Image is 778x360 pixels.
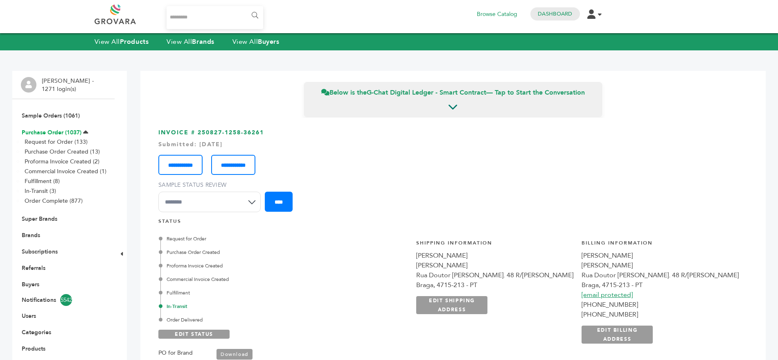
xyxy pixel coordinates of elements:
[25,177,60,185] a: Fulfillment (8)
[167,37,214,46] a: View AllBrands
[582,240,739,251] h4: Billing Information
[158,129,748,218] h3: INVOICE # 250827-1258-36261
[416,270,573,280] div: Rua Doutor [PERSON_NAME]. 48 R/[PERSON_NAME]
[22,294,105,306] a: Notifications5542
[416,260,573,270] div: [PERSON_NAME]
[192,37,214,46] strong: Brands
[22,215,57,223] a: Super Brands
[160,289,365,297] div: Fulfillment
[582,260,739,270] div: [PERSON_NAME]
[120,37,149,46] strong: Products
[416,296,487,314] a: EDIT SHIPPING ADDRESS
[25,158,99,165] a: Proforma Invoice Created (2)
[167,6,264,29] input: Search...
[416,280,573,290] div: Braga, 4715-213 - PT
[160,276,365,283] div: Commercial Invoice Created
[158,181,265,189] label: Sample Status Review
[158,218,748,229] h4: STATUS
[42,77,96,93] li: [PERSON_NAME] - 1271 login(s)
[22,231,40,239] a: Brands
[367,88,486,97] strong: G-Chat Digital Ledger - Smart Contract
[25,197,83,205] a: Order Complete (877)
[582,270,739,280] div: Rua Doutor [PERSON_NAME]. 48 R/[PERSON_NAME]
[158,140,748,149] div: Submitted: [DATE]
[321,88,585,97] span: Below is the — Tap to Start the Conversation
[22,112,80,120] a: Sample Orders (1061)
[22,328,51,336] a: Categories
[25,168,106,175] a: Commercial Invoice Created (1)
[160,235,365,242] div: Request for Order
[582,310,739,319] div: [PHONE_NUMBER]
[582,251,739,260] div: [PERSON_NAME]
[158,348,193,358] label: PO for Brand
[25,138,88,146] a: Request for Order (133)
[21,77,36,93] img: profile.png
[216,349,253,360] a: Download
[582,280,739,290] div: Braga, 4715-213 - PT
[22,129,81,136] a: Purchase Order (1037)
[95,37,149,46] a: View AllProducts
[232,37,280,46] a: View AllBuyers
[160,262,365,269] div: Proforma Invoice Created
[160,303,365,310] div: In-Transit
[416,240,573,251] h4: Shipping Information
[22,312,36,320] a: Users
[582,326,653,344] a: EDIT BILLING ADDRESS
[22,248,58,256] a: Subscriptions
[25,148,100,156] a: Purchase Order Created (13)
[60,294,72,306] span: 5542
[160,316,365,324] div: Order Delivered
[538,10,572,18] a: Dashboard
[582,290,633,299] a: [email protected]
[22,345,45,353] a: Products
[477,10,517,19] a: Browse Catalog
[25,187,56,195] a: In-Transit (3)
[22,264,45,272] a: Referrals
[22,281,39,288] a: Buyers
[158,330,230,339] a: EDIT STATUS
[258,37,279,46] strong: Buyers
[582,300,739,310] div: [PHONE_NUMBER]
[160,249,365,256] div: Purchase Order Created
[416,251,573,260] div: [PERSON_NAME]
